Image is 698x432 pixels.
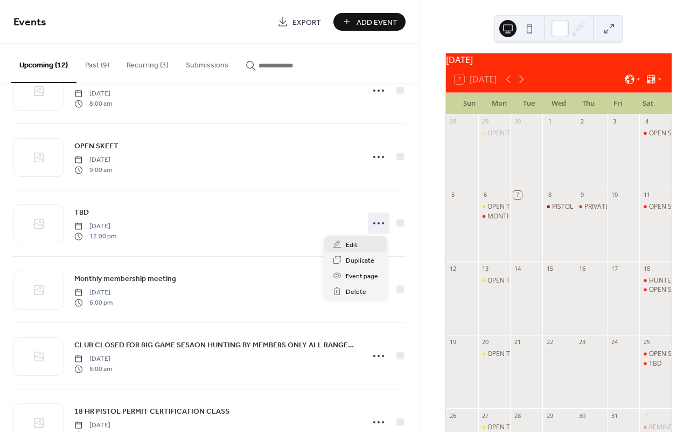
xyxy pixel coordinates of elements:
div: 10 [610,191,618,199]
span: Duplicate [346,255,374,266]
div: 23 [578,338,586,346]
span: Export [292,17,321,28]
div: Tue [514,93,543,114]
span: OPEN SKEET [74,141,118,152]
div: OPEN SKEET [639,285,672,294]
div: OPEN TRAP PRACTICE [478,129,511,138]
span: CLUB CLOSED FOR BIG GAME SESAON HUNTING BY MEMBERS ONLY ALL RANGES CLOSE AND OFF LIMITS [74,340,357,351]
div: 30 [513,118,521,126]
div: Mon [484,93,514,114]
a: OPEN SKEET [74,140,118,152]
div: OPEN TRAP PRACTICE [487,129,553,138]
a: Monthly membership meeting [74,272,176,285]
div: 17 [610,264,618,272]
div: PISTOL BOWLING SET UP TEST [542,202,575,211]
div: 6 [481,191,490,199]
div: OPEN SKEET [649,129,687,138]
a: CLUB CLOSED FOR BIG GAME SESAON HUNTING BY MEMBERS ONLY ALL RANGES CLOSE AND OFF LIMITS [74,339,357,351]
span: Event page [346,271,378,282]
div: 14 [513,264,521,272]
div: OPEN TRAP PRACTICE [487,202,553,211]
div: 27 [481,412,490,420]
div: 28 [513,412,521,420]
div: HUNTER SAFETY EDUCATION CLASS [639,276,672,285]
div: OPEN SKEET [639,202,672,211]
div: 1 [643,412,651,420]
div: Sat [633,93,663,114]
div: REMINDER - MEMBERSHIP DUE ARE NOW PAYABLE [639,423,672,432]
div: OPEN SKEET [639,129,672,138]
span: TBD [74,207,89,218]
span: 9:00 am [74,165,112,175]
div: OPEN SKEET [649,202,687,211]
button: Past (9) [76,44,118,82]
span: 6:00 am [74,364,112,374]
div: 13 [481,264,490,272]
div: 24 [610,338,618,346]
div: 22 [546,338,554,346]
button: Submissions [177,44,237,82]
span: [DATE] [74,155,112,165]
div: 31 [610,412,618,420]
div: [DATE] [446,53,672,66]
div: 29 [546,412,554,420]
a: 18 HR PISTOL PERMIT CERTIFICATION CLASS [74,405,229,417]
div: PRIVATE CORPORATE EVENT [584,202,669,211]
div: OPEN TRAP PRACTICE [487,349,553,359]
div: Sun [455,93,484,114]
button: Add Event [333,13,406,31]
div: 20 [481,338,490,346]
div: MONTHLY MEETING - ANNUAL ELECTION OF CORPORATE OFFICERS [487,212,691,221]
span: 6:00 pm [74,298,113,307]
a: TBD [74,206,89,218]
div: 1 [546,118,554,126]
div: 4 [643,118,651,126]
div: 29 [481,118,490,126]
div: 5 [449,191,457,199]
span: Edit [346,239,358,251]
div: 30 [578,412,586,420]
span: Events [13,12,46,33]
div: 9 [578,191,586,199]
div: OPEN TRAP PRACTICE [478,276,511,285]
span: [DATE] [74,89,112,99]
span: Delete [346,286,366,298]
div: 18 [643,264,651,272]
div: 12 [449,264,457,272]
a: Export [269,13,329,31]
div: OPEN TRAP PRACTICE [487,276,553,285]
div: OPEN TRAP PRACTICE [478,349,511,359]
div: 19 [449,338,457,346]
div: 15 [546,264,554,272]
span: 12:00 pm [74,231,116,241]
button: Recurring (3) [118,44,177,82]
div: 25 [643,338,651,346]
div: Fri [603,93,633,114]
span: Add Event [357,17,397,28]
div: 2 [578,118,586,126]
button: Upcoming (12) [11,44,76,83]
div: OPEN TRAP PRACTICE [478,423,511,432]
span: [DATE] [74,222,116,231]
div: Thu [574,93,603,114]
div: 3 [610,118,618,126]
div: OPEN SKEET [649,285,687,294]
div: PRIVATE CORPORATE EVENT [575,202,607,211]
span: [DATE] [74,421,112,430]
div: 11 [643,191,651,199]
div: MONTHLY MEETING - ANNUAL ELECTION OF CORPORATE OFFICERS [478,212,511,221]
span: [DATE] [74,354,112,364]
div: OPEN TRAP PRACTICE [478,202,511,211]
div: 7 [513,191,521,199]
div: Wed [544,93,574,114]
div: OPEN SKEET [649,349,687,359]
div: TBD [649,359,662,368]
span: [DATE] [74,288,113,298]
div: 8 [546,191,554,199]
div: 16 [578,264,586,272]
span: Monthly membership meeting [74,273,176,285]
div: 28 [449,118,457,126]
div: 26 [449,412,457,420]
span: 8:00 am [74,99,112,108]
